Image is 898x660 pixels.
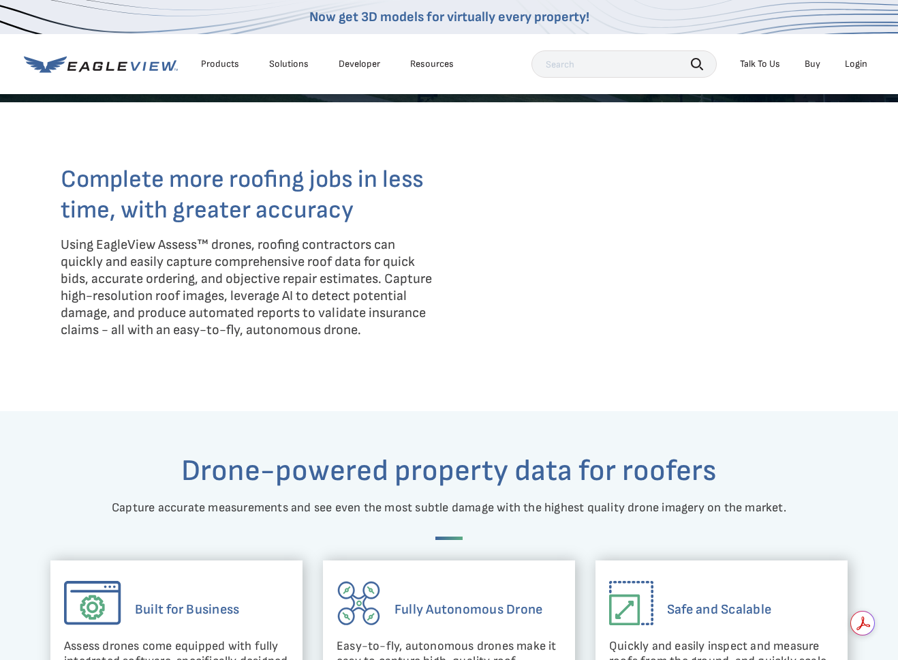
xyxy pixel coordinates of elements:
div: Products [201,58,239,70]
iframe: Eagleview Assess™ for Construction [459,164,837,377]
p: Using EagleView Assess™ drones, roofing contractors can quickly and easily capture comprehensive ... [61,237,439,339]
h3: Complete more roofing jobs in less time, with greater accuracy [61,164,439,226]
h6: Safe and Scalable [667,581,771,639]
a: Now get 3D models for virtually every property! [309,9,589,25]
div: Talk To Us [740,58,780,70]
h6: Fully Autonomous Drone [394,581,542,639]
p: Capture accurate measurements and see even the most subtle damage with the highest quality drone ... [50,500,848,516]
a: Developer [339,58,380,70]
h6: Built for Business [135,581,239,639]
input: Search [531,50,717,78]
a: Buy [805,58,820,70]
div: Login [845,58,867,70]
h3: Drone-powered property data for roofers [50,452,848,490]
div: Resources [410,58,454,70]
div: Solutions [269,58,309,70]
